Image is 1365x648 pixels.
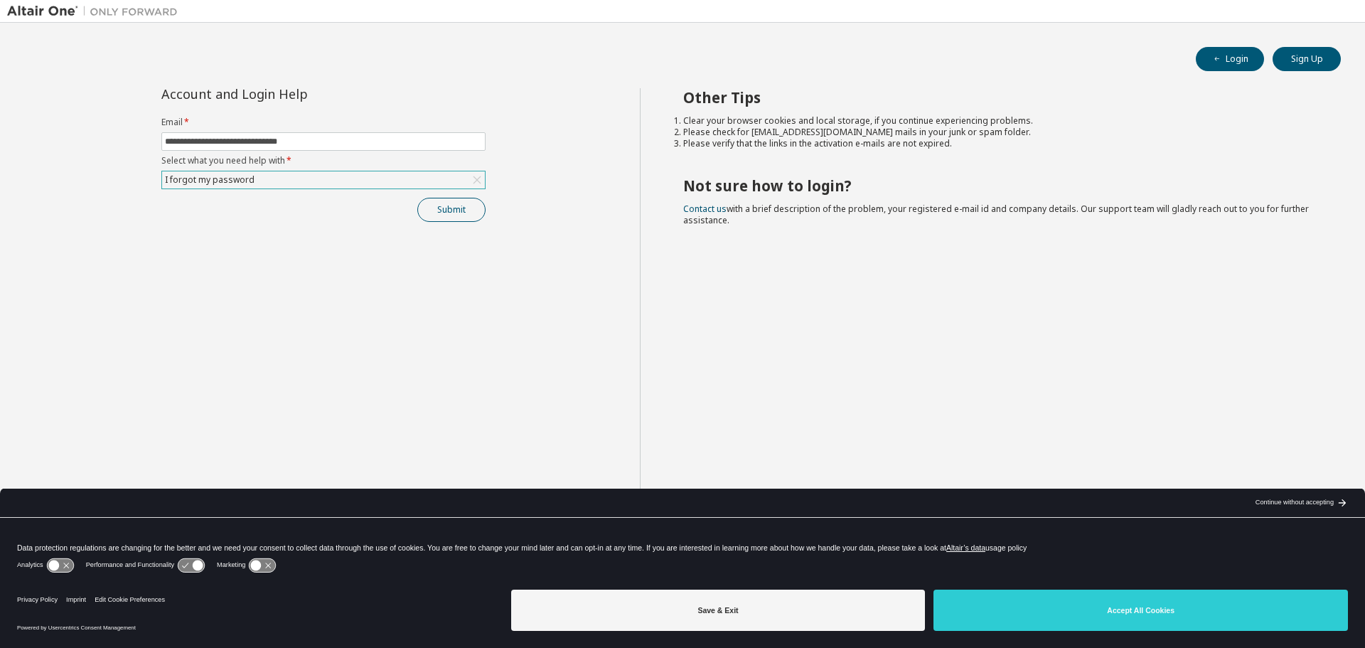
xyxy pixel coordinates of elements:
a: Contact us [683,203,727,215]
img: Altair One [7,4,185,18]
li: Clear your browser cookies and local storage, if you continue experiencing problems. [683,115,1316,127]
div: I forgot my password [163,172,257,188]
button: Submit [417,198,486,222]
h2: Not sure how to login? [683,176,1316,195]
li: Please verify that the links in the activation e-mails are not expired. [683,138,1316,149]
label: Email [161,117,486,128]
li: Please check for [EMAIL_ADDRESS][DOMAIN_NAME] mails in your junk or spam folder. [683,127,1316,138]
label: Select what you need help with [161,155,486,166]
span: with a brief description of the problem, your registered e-mail id and company details. Our suppo... [683,203,1309,226]
div: Account and Login Help [161,88,421,100]
button: Login [1196,47,1264,71]
button: Sign Up [1273,47,1341,71]
h2: Other Tips [683,88,1316,107]
div: I forgot my password [162,171,485,188]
